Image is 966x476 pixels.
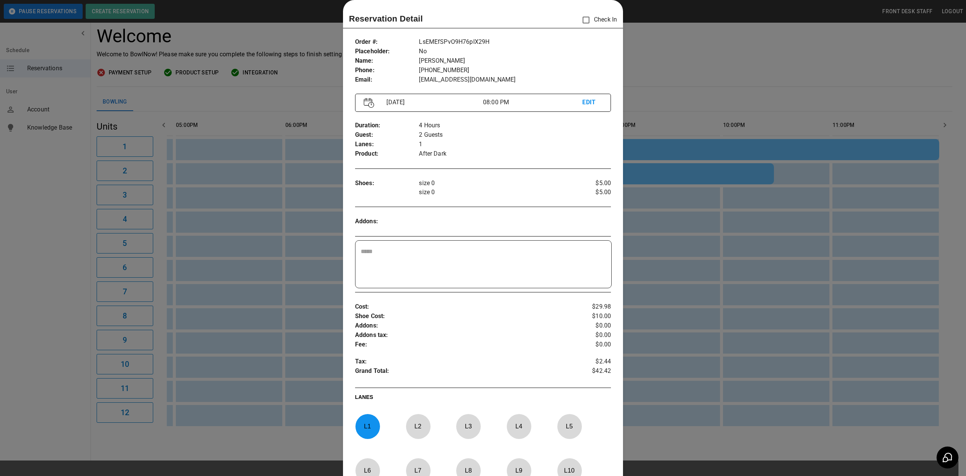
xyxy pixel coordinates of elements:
[355,75,419,85] p: Email :
[419,130,611,140] p: 2 Guests
[568,321,611,331] p: $0.00
[419,56,611,66] p: [PERSON_NAME]
[355,331,568,340] p: Addons tax :
[355,47,419,56] p: Placeholder :
[355,140,419,149] p: Lanes :
[568,179,611,188] p: $5.00
[355,66,419,75] p: Phone :
[456,417,481,435] p: L 3
[355,321,568,331] p: Addons :
[355,302,568,312] p: Cost :
[568,331,611,340] p: $0.00
[419,47,611,56] p: No
[355,37,419,47] p: Order # :
[419,75,611,85] p: [EMAIL_ADDRESS][DOMAIN_NAME]
[557,417,582,435] p: L 5
[419,37,611,47] p: LsEMEfSPvO9H76pIX29H
[355,179,419,188] p: Shoes :
[355,417,380,435] p: L 1
[419,140,611,149] p: 1
[355,366,568,378] p: Grand Total :
[355,130,419,140] p: Guest :
[568,302,611,312] p: $29.98
[506,417,531,435] p: L 4
[419,179,568,188] p: size 0
[355,149,419,159] p: Product :
[355,357,568,366] p: Tax :
[419,188,568,197] p: size 0
[568,366,611,378] p: $42.42
[568,312,611,321] p: $10.00
[419,149,611,159] p: After Dark
[355,121,419,130] p: Duration :
[355,217,419,226] p: Addons :
[406,417,431,435] p: L 2
[355,312,568,321] p: Shoe Cost :
[419,121,611,130] p: 4 Hours
[483,98,582,107] p: 08:00 PM
[568,188,611,197] p: $5.00
[568,357,611,366] p: $2.44
[355,56,419,66] p: Name :
[349,12,423,25] p: Reservation Detail
[355,340,568,349] p: Fee :
[383,98,483,107] p: [DATE]
[568,340,611,349] p: $0.00
[582,98,602,107] p: EDIT
[578,12,617,28] p: Check In
[355,393,611,404] p: LANES
[419,66,611,75] p: [PHONE_NUMBER]
[364,98,374,108] img: Vector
